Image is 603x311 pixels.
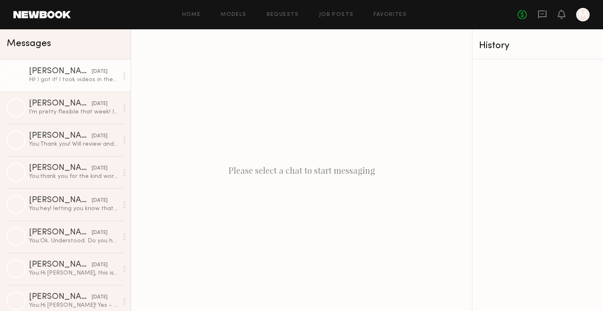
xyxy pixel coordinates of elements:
div: [PERSON_NAME] [29,132,92,140]
div: Please select a chat to start messaging [131,29,472,311]
div: [PERSON_NAME] [29,229,92,237]
div: [DATE] [92,229,108,237]
div: You: Thank you! Will review and get back you! [29,140,118,148]
div: [PERSON_NAME] [29,164,92,172]
div: History [479,41,596,51]
div: You: Hi [PERSON_NAME], this is [PERSON_NAME] with [PERSON_NAME]. I just sent you an email to chec... [29,269,118,277]
div: [DATE] [92,293,108,301]
a: M [576,8,590,21]
div: You: Ok. Understood. Do you have an Instagram or other photos you can share? I have an opening fo... [29,237,118,245]
div: [PERSON_NAME] [29,293,92,301]
div: You: hey! letting you know that ive been contacting newbook to edit the payment to $450 v. $600. ... [29,205,118,213]
a: Models [221,12,246,18]
a: Requests [267,12,299,18]
div: [PERSON_NAME] [29,261,92,269]
div: [PERSON_NAME] [29,100,92,108]
div: [DATE] [92,261,108,269]
div: You: Hi [PERSON_NAME]! Yes - Sitano! [DATE] is the official date. Do you live in [GEOGRAPHIC_DATA... [29,301,118,309]
div: You: thank you for the kind words! and congrats! i have a [DEMOGRAPHIC_DATA] so i understand what... [29,172,118,180]
div: I’m pretty flexible that week! I’ll probably bartend [DATE] night so [DATE] [DATE] or [DATE] woul... [29,108,118,116]
span: Messages [7,39,51,49]
div: [PERSON_NAME] [29,67,92,76]
div: [DATE] [92,68,108,76]
div: [PERSON_NAME] [29,196,92,205]
a: Favorites [374,12,407,18]
div: [DATE] [92,100,108,108]
a: Job Posts [319,12,354,18]
a: Home [182,12,201,18]
div: [DATE] [92,197,108,205]
div: Hi! I got it! I took videos in the pieces too. Do you prefer me sending them to you on email? [29,76,118,84]
div: [DATE] [92,164,108,172]
div: [DATE] [92,132,108,140]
